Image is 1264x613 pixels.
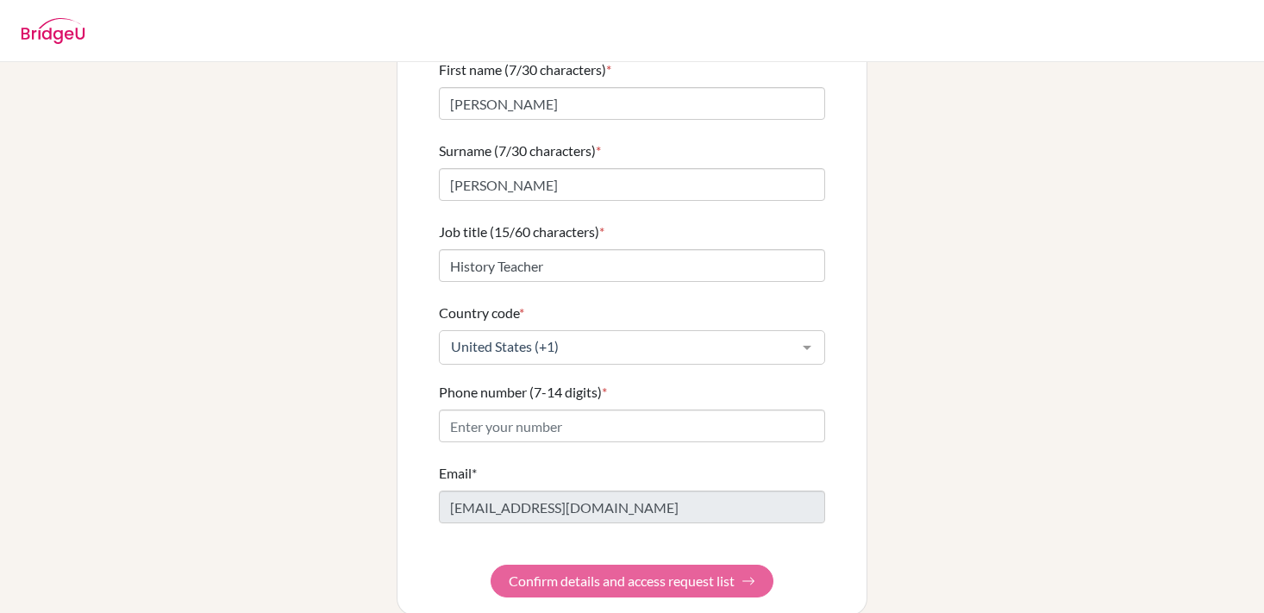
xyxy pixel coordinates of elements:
[439,87,825,120] input: Enter your first name
[439,59,611,80] label: First name (7/30 characters)
[439,168,825,201] input: Enter your surname
[439,410,825,442] input: Enter your number
[439,463,477,484] label: Email*
[447,338,790,355] span: United States (+1)
[439,303,524,323] label: Country code
[439,382,607,403] label: Phone number (7-14 digits)
[21,18,85,44] img: BridgeU logo
[439,141,601,161] label: Surname (7/30 characters)
[439,222,604,242] label: Job title (15/60 characters)
[439,249,825,282] input: Enter your job title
